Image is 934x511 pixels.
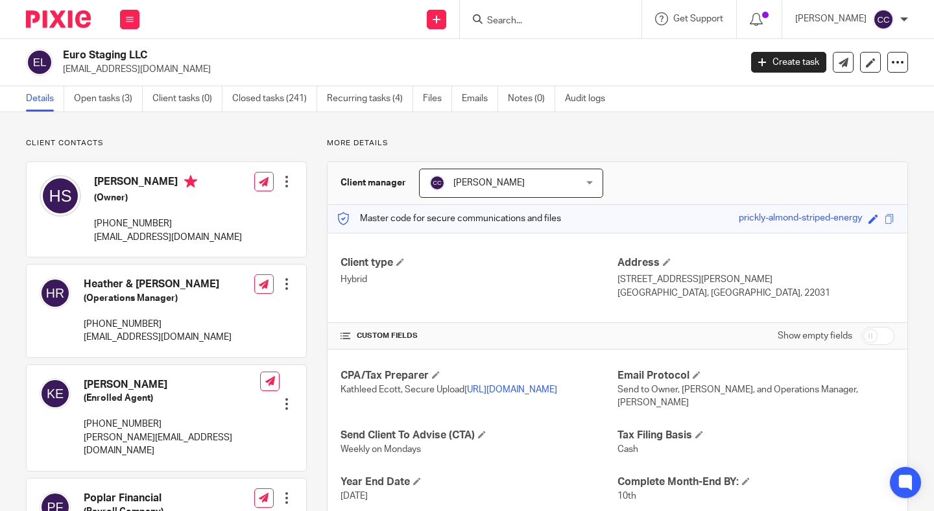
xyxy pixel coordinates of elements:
[617,256,894,270] h4: Address
[40,278,71,309] img: svg%3E
[94,217,242,230] p: [PHONE_NUMBER]
[40,175,81,217] img: svg%3E
[429,175,445,191] img: svg%3E
[341,492,368,501] span: [DATE]
[617,273,894,286] p: [STREET_ADDRESS][PERSON_NAME]
[84,278,232,291] h4: Heather & [PERSON_NAME]
[84,292,232,305] h5: (Operations Manager)
[63,49,598,62] h2: Euro Staging LLC
[873,9,894,30] img: svg%3E
[617,385,858,407] span: Send to Owner, [PERSON_NAME], and Operations Manager, [PERSON_NAME]
[84,331,232,344] p: [EMAIL_ADDRESS][DOMAIN_NAME]
[423,86,452,112] a: Files
[63,63,732,76] p: [EMAIL_ADDRESS][DOMAIN_NAME]
[617,429,894,442] h4: Tax Filing Basis
[26,10,91,28] img: Pixie
[84,392,260,405] h5: (Enrolled Agent)
[84,492,232,505] h4: Poplar Financial
[40,378,71,409] img: svg%3E
[341,256,617,270] h4: Client type
[617,287,894,300] p: [GEOGRAPHIC_DATA], [GEOGRAPHIC_DATA], 22031
[84,418,260,431] p: [PHONE_NUMBER]
[617,475,894,489] h4: Complete Month-End BY:
[739,211,862,226] div: prickly-almond-striped-energy
[337,212,561,225] p: Master code for secure communications and files
[94,191,242,204] h5: (Owner)
[486,16,603,27] input: Search
[795,12,867,25] p: [PERSON_NAME]
[617,369,894,383] h4: Email Protocol
[462,86,498,112] a: Emails
[327,86,413,112] a: Recurring tasks (4)
[565,86,615,112] a: Audit logs
[184,175,197,188] i: Primary
[232,86,317,112] a: Closed tasks (241)
[341,385,557,394] span: Kathleed Ecott, Secure Upload
[94,175,242,191] h4: [PERSON_NAME]
[453,178,525,187] span: [PERSON_NAME]
[341,176,406,189] h3: Client manager
[341,369,617,383] h4: CPA/Tax Preparer
[341,475,617,489] h4: Year End Date
[84,431,260,458] p: [PERSON_NAME][EMAIL_ADDRESS][DOMAIN_NAME]
[26,49,53,76] img: svg%3E
[617,445,638,454] span: Cash
[74,86,143,112] a: Open tasks (3)
[778,329,852,342] label: Show empty fields
[84,378,260,392] h4: [PERSON_NAME]
[617,492,636,501] span: 10th
[84,318,232,331] p: [PHONE_NUMBER]
[327,138,908,149] p: More details
[341,429,617,442] h4: Send Client To Advise (CTA)
[673,14,723,23] span: Get Support
[341,445,421,454] span: Weekly on Mondays
[94,231,242,244] p: [EMAIL_ADDRESS][DOMAIN_NAME]
[751,52,826,73] a: Create task
[152,86,222,112] a: Client tasks (0)
[464,385,557,394] a: [URL][DOMAIN_NAME]
[508,86,555,112] a: Notes (0)
[26,138,307,149] p: Client contacts
[26,86,64,112] a: Details
[341,273,617,286] p: Hybrid
[341,331,617,341] h4: CUSTOM FIELDS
